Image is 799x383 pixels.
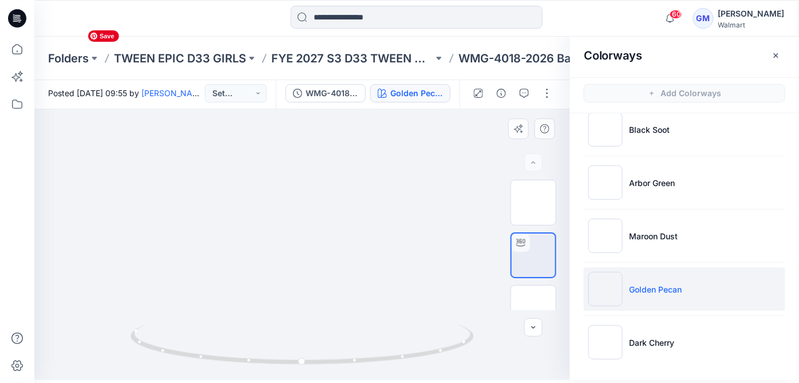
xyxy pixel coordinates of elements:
[630,124,670,136] p: Black Soot
[370,84,450,102] button: Golden Pecan
[390,87,443,100] div: Golden Pecan
[286,84,366,102] button: WMG-4018-2026 Barrel Leg in Twill_Opt 2_Full Colorway
[88,30,119,42] span: Save
[588,112,623,147] img: Black Soot
[48,50,89,66] a: Folders
[718,21,785,29] div: Walmart
[306,87,358,100] div: WMG-4018-2026 Barrel Leg in Twill_Opt 2_Full Colorway
[630,283,682,295] p: Golden Pecan
[584,49,643,62] h2: Colorways
[588,272,623,306] img: Golden Pecan
[718,7,785,21] div: [PERSON_NAME]
[48,87,205,99] span: Posted [DATE] 09:55 by
[630,230,678,242] p: Maroon Dust
[114,50,246,66] a: TWEEN EPIC D33 GIRLS
[630,177,675,189] p: Arbor Green
[458,50,620,66] p: WMG-4018-2026 Barrel Leg in Twill_Opt 2
[492,84,511,102] button: Details
[588,219,623,253] img: Maroon Dust
[588,325,623,360] img: Dark Cherry
[271,50,433,66] a: FYE 2027 S3 D33 TWEEN GIRL EPIC
[630,337,675,349] p: Dark Cherry
[588,165,623,200] img: Arbor Green
[141,88,207,98] a: [PERSON_NAME]
[693,8,714,29] div: GM
[670,10,682,19] span: 60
